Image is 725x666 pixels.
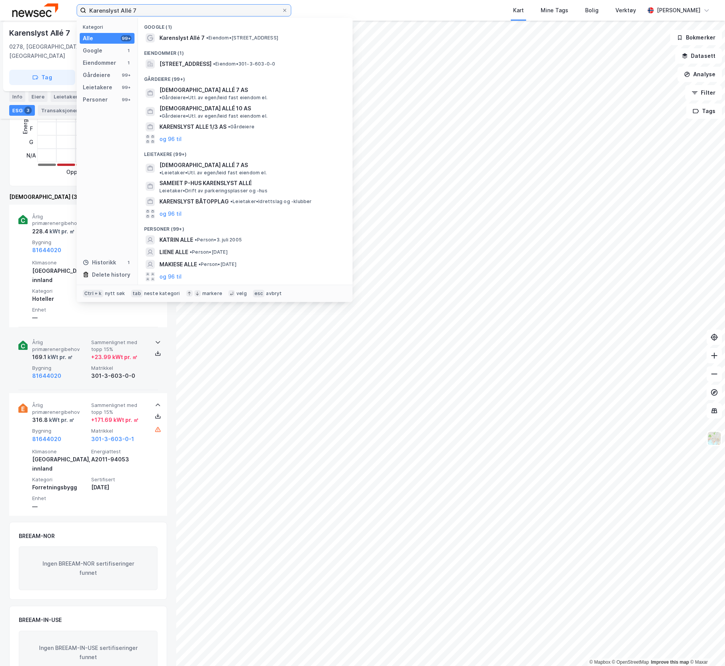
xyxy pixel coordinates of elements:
div: N/A [26,149,36,162]
div: esc [253,290,265,297]
div: kWt pr. ㎡ [48,227,75,236]
div: Karenslyst Allé 7 [9,27,72,39]
div: 0278, [GEOGRAPHIC_DATA], [GEOGRAPHIC_DATA] [9,42,109,61]
span: • [230,198,233,204]
div: Leietakere (99+) [138,145,353,159]
div: nytt søk [105,290,125,297]
span: Gårdeiere [228,124,254,130]
div: [GEOGRAPHIC_DATA], innland [32,266,88,285]
div: Gårdeiere [83,71,110,80]
div: 99+ [121,97,131,103]
span: Sertifisert [91,476,147,483]
div: 316.8 [32,415,74,425]
div: 3 [24,107,32,114]
div: Kontrollprogram for chat [687,629,725,666]
span: • [159,170,162,176]
div: Forretningsbygg [32,483,88,492]
button: og 96 til [159,209,182,218]
div: — [32,502,88,511]
div: Verktøy [615,6,636,15]
div: 99+ [121,72,131,78]
button: Bokmerker [670,30,722,45]
span: Matrikkel [91,428,147,434]
span: Bygning [32,365,88,371]
span: Gårdeiere • Utl. av egen/leid fast eiendom el. [159,113,267,119]
span: Person • 3. juli 2005 [195,237,242,243]
div: Personer (99+) [138,220,353,234]
a: Mapbox [589,659,610,665]
div: + 23.99 kWt pr. ㎡ [91,353,138,362]
span: • [213,61,215,67]
div: [DEMOGRAPHIC_DATA] (3) [9,192,167,202]
div: Oppvarmingskarakter [66,167,123,177]
div: velg [236,290,247,297]
span: • [159,113,162,119]
div: Delete history [92,270,130,279]
span: Klimasone [32,448,88,455]
span: [DEMOGRAPHIC_DATA] ALLÉ 7 AS [159,161,248,170]
span: • [206,35,208,41]
div: avbryt [266,290,282,297]
div: BREEAM-NOR [19,531,55,541]
button: Analyse [677,67,722,82]
div: Kart [513,6,524,15]
span: Gårdeiere • Utl. av egen/leid fast eiendom el. [159,95,267,101]
span: Enhet [32,495,88,502]
div: — [32,313,88,322]
div: + 171.69 kWt pr. ㎡ [91,415,139,425]
span: KATRIN ALLE [159,235,193,244]
span: Klimasone [32,259,88,266]
span: Karenslyst Allé 7 [159,33,205,43]
span: Årlig primærenergibehov [32,213,88,227]
div: 99+ [121,84,131,90]
button: 81644020 [32,246,61,255]
div: 1 [125,259,131,266]
div: F [26,122,36,135]
span: • [195,237,197,243]
div: Mine Tags [541,6,568,15]
div: Transaksjoner [38,105,91,116]
button: og 96 til [159,135,182,144]
div: Eiere [28,91,48,102]
div: 1 [125,60,131,66]
div: neste kategori [144,290,180,297]
span: Leietaker • Drift av parkeringsplasser og -hus [159,188,267,194]
div: Eiendommer (1) [138,44,353,58]
div: 228.4 [32,227,75,236]
span: • [198,261,201,267]
span: Sammenlignet med topp 15% [91,339,147,353]
span: MAKIESE ALLE [159,260,197,269]
div: 301-3-603-0-0 [91,371,147,381]
div: ESG [9,105,35,116]
div: Gårdeiere (99+) [138,70,353,84]
div: G [26,135,36,149]
span: [DEMOGRAPHIC_DATA] ALLÉ 7 AS [159,85,248,95]
img: newsec-logo.f6e21ccffca1b3a03d2d.png [12,3,58,17]
div: Google (1) [138,18,353,32]
div: Bolig [585,6,599,15]
span: Person • [DATE] [198,261,236,267]
span: Sammenlignet med topp 15% [91,402,147,415]
div: [GEOGRAPHIC_DATA], innland [32,455,88,473]
div: tab [131,290,143,297]
span: • [159,95,162,100]
button: og 96 til [159,272,182,281]
span: Årlig primærenergibehov [32,402,88,415]
div: markere [202,290,222,297]
div: [DATE] [91,483,147,492]
span: Person • [DATE] [190,249,228,255]
span: LIENE ALLE [159,248,188,257]
span: Eiendom • [STREET_ADDRESS] [206,35,278,41]
span: Bygning [32,428,88,434]
span: Bygning [32,239,88,246]
button: 81644020 [32,371,61,381]
span: SAMEIET P-HUS KARENSLYST ALLÉ [159,179,343,188]
a: OpenStreetMap [612,659,649,665]
button: Tags [686,103,722,119]
span: • [190,249,192,255]
div: Alle [83,34,93,43]
span: Energiattest [91,448,147,455]
div: Eiendommer [83,58,116,67]
span: Kategori [32,288,88,294]
span: Matrikkel [91,365,147,371]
